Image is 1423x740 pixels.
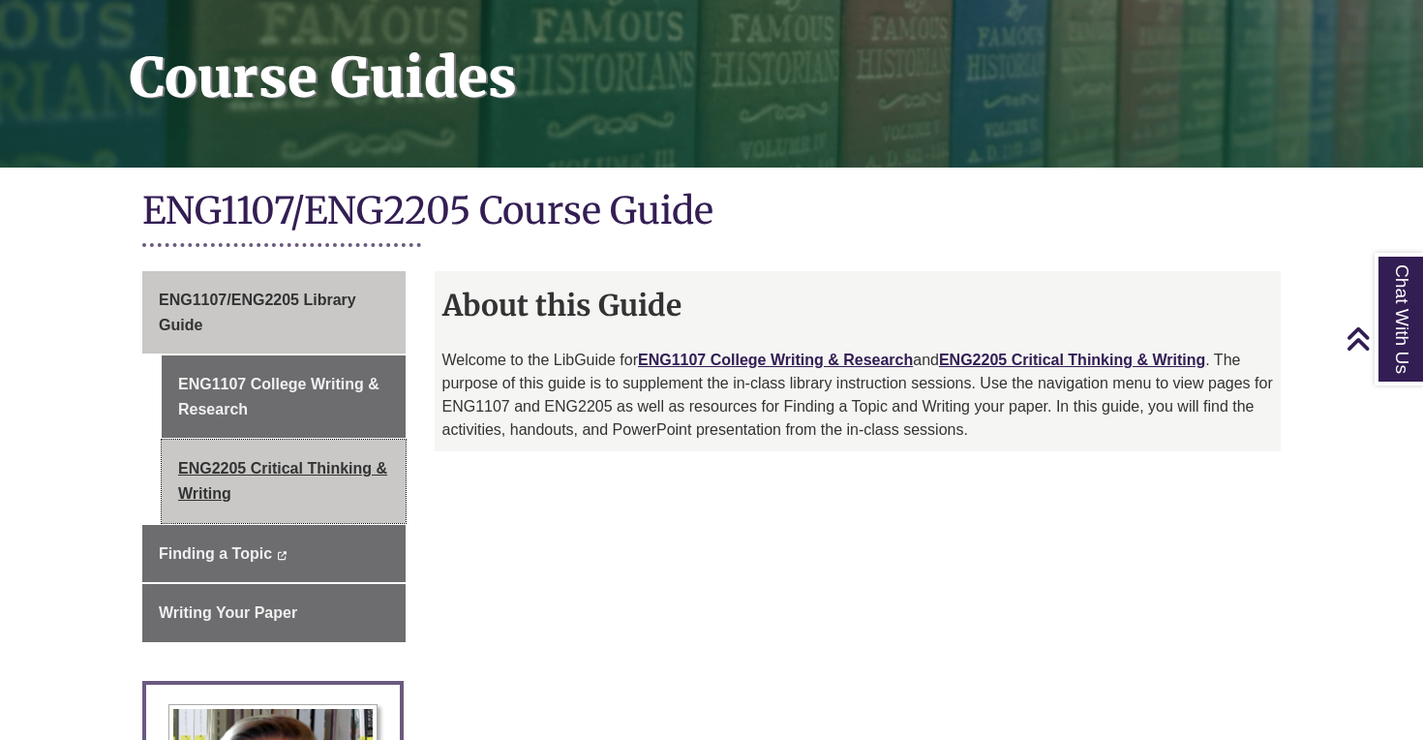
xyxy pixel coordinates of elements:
[162,440,406,522] a: ENG2205 Critical Thinking & Writing
[638,352,913,368] a: ENG1107 College Writing & Research
[159,604,297,621] span: Writing Your Paper
[142,271,406,354] a: ENG1107/ENG2205 Library Guide
[442,349,1274,442] p: Welcome to the LibGuide for and . The purpose of this guide is to supplement the in-class library...
[142,271,406,642] div: Guide Page Menu
[276,551,287,560] i: This link opens in a new window
[1346,325,1418,352] a: Back to Top
[162,355,406,438] a: ENG1107 College Writing & Research
[142,525,406,583] a: Finding a Topic
[159,545,272,562] span: Finding a Topic
[435,281,1282,329] h2: About this Guide
[142,187,1281,238] h1: ENG1107/ENG2205 Course Guide
[142,584,406,642] a: Writing Your Paper
[159,292,356,333] span: ENG1107/ENG2205 Library Guide
[939,352,1205,368] a: ENG2205 Critical Thinking & Writing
